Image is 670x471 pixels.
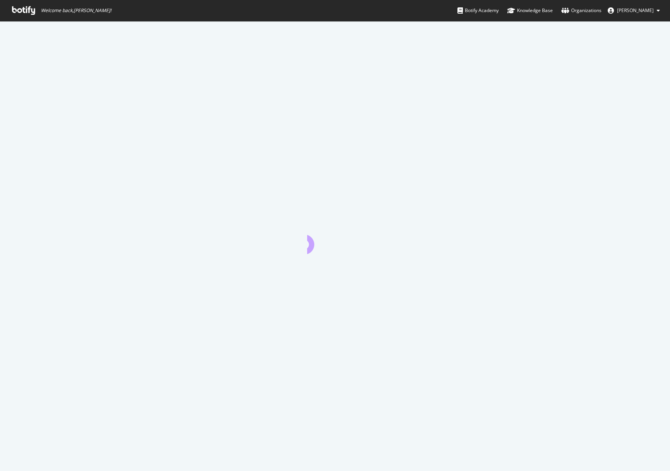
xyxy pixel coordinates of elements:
div: animation [307,226,363,254]
button: [PERSON_NAME] [601,4,666,17]
span: John Chung [617,7,654,14]
span: Welcome back, [PERSON_NAME] ! [41,7,111,14]
div: Knowledge Base [507,7,553,14]
div: Organizations [561,7,601,14]
div: Botify Academy [457,7,499,14]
